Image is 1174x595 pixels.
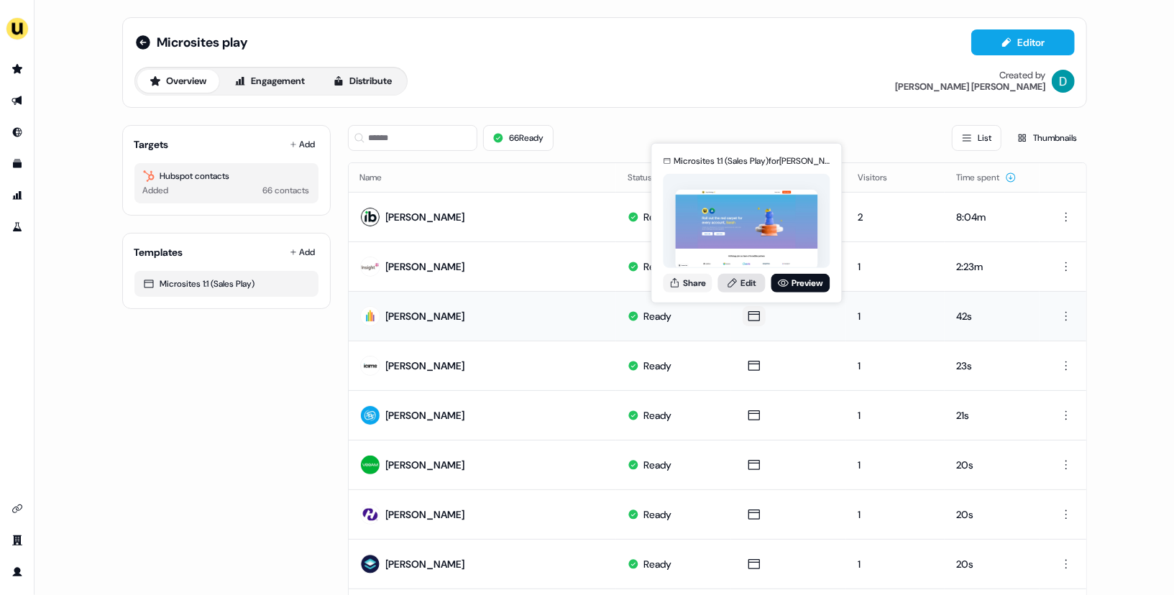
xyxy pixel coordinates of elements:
a: Go to templates [6,152,29,175]
div: 20s [956,458,1029,472]
div: 20s [956,557,1029,571]
div: Added [143,183,169,198]
button: Engagement [222,70,318,93]
button: Status [628,165,669,190]
div: 2:23m [956,259,1029,274]
div: [PERSON_NAME] [386,458,465,472]
a: Go to profile [6,561,29,584]
div: 1 [858,507,933,522]
button: 66Ready [483,125,554,151]
div: [PERSON_NAME] [386,309,465,323]
div: 66 contacts [263,183,310,198]
div: Ready [643,557,671,571]
div: 20s [956,507,1029,522]
div: [PERSON_NAME] [386,210,465,224]
div: 21s [956,408,1029,423]
div: Ready [643,259,671,274]
a: Go to team [6,529,29,552]
div: Ready [643,210,671,224]
button: Add [287,242,318,262]
div: Ready [643,309,671,323]
img: David [1052,70,1075,93]
div: Microsites 1:1 (Sales Play) [143,277,310,291]
div: Targets [134,137,169,152]
div: 1 [858,458,933,472]
button: Overview [137,70,219,93]
a: Editor [971,37,1075,52]
div: 8:04m [956,210,1029,224]
div: 1 [858,309,933,323]
button: Thumbnails [1007,125,1087,151]
div: 2 [858,210,933,224]
button: List [952,125,1001,151]
button: Share [664,273,712,292]
div: Templates [134,245,183,259]
div: [PERSON_NAME] [386,408,465,423]
button: Editor [971,29,1075,55]
div: 1 [858,557,933,571]
a: Go to outbound experience [6,89,29,112]
div: 1 [858,359,933,373]
div: 1 [858,408,933,423]
div: Ready [643,507,671,522]
a: Go to integrations [6,497,29,520]
a: Edit [718,273,766,292]
a: Preview [771,273,830,292]
button: Time spent [956,165,1017,190]
div: Ready [643,359,671,373]
div: 23s [956,359,1029,373]
a: Go to experiments [6,216,29,239]
div: [PERSON_NAME] [PERSON_NAME] [896,81,1046,93]
div: Created by [1000,70,1046,81]
button: Add [287,134,318,154]
div: [PERSON_NAME] [386,259,465,274]
div: Microsites 1:1 (Sales Play) for [PERSON_NAME] [674,154,830,168]
div: Ready [643,408,671,423]
span: Microsites play [157,34,249,51]
div: [PERSON_NAME] [386,557,465,571]
div: [PERSON_NAME] [386,507,465,522]
div: [PERSON_NAME] [386,359,465,373]
button: Name [360,165,400,190]
a: Go to attribution [6,184,29,207]
div: Ready [643,458,671,472]
button: Visitors [858,165,904,190]
div: 42s [956,309,1029,323]
a: Go to prospects [6,57,29,80]
button: Distribute [321,70,405,93]
div: 1 [858,259,933,274]
a: Go to Inbound [6,121,29,144]
img: asset preview [676,189,818,269]
div: Hubspot contacts [143,169,310,183]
